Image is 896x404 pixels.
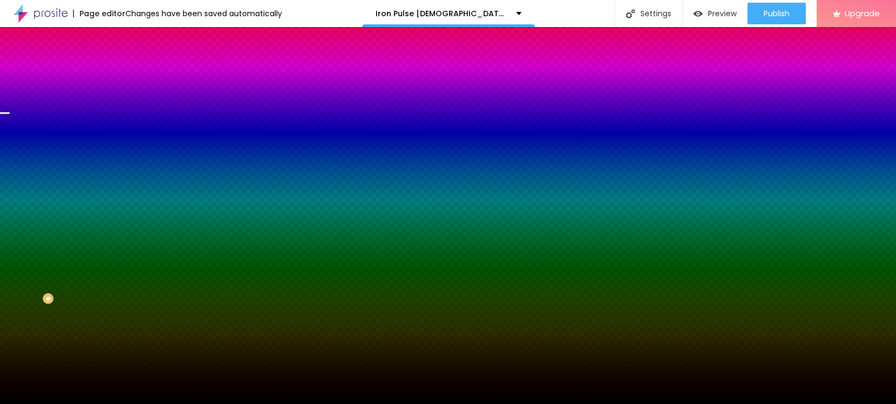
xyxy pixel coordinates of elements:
[125,10,282,17] div: Changes have been saved automatically
[845,9,880,18] span: Upgrade
[708,9,737,18] span: Preview
[747,3,806,24] button: Publish
[73,10,125,17] div: Page editor
[764,9,790,18] span: Publish
[693,9,703,18] img: view-1.svg
[376,10,508,17] p: Iron Pulse [DEMOGRAPHIC_DATA][MEDICAL_DATA]
[626,9,635,18] img: Icone
[683,3,747,24] button: Preview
